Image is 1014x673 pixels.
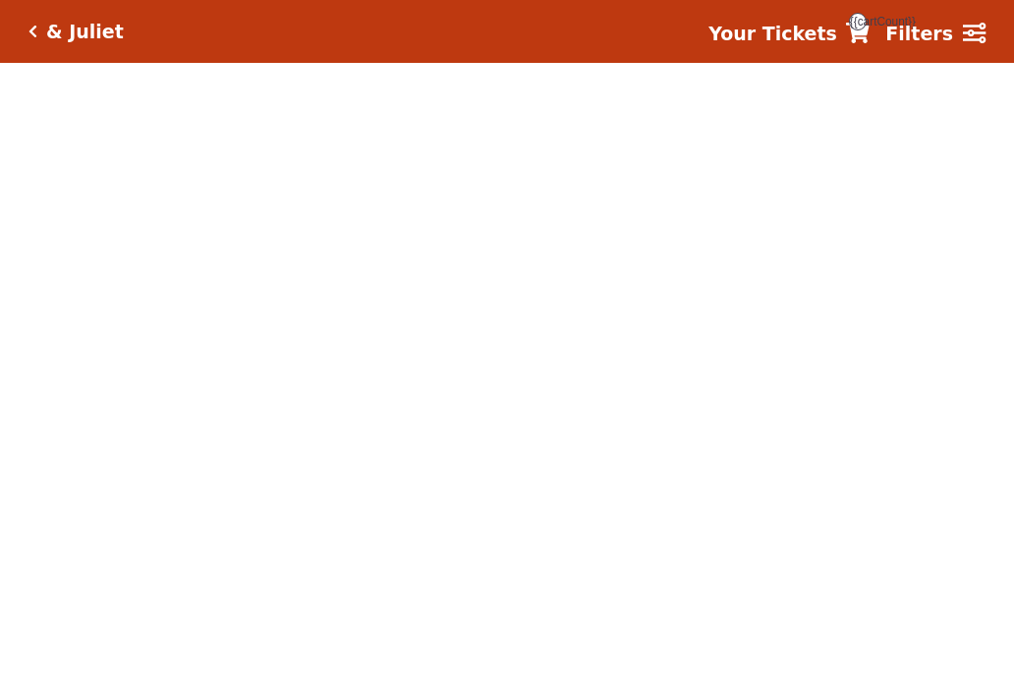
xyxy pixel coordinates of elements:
[708,23,837,44] strong: Your Tickets
[885,23,953,44] strong: Filters
[849,13,867,30] span: {{cartCount}}
[885,20,986,48] a: Filters
[46,21,124,43] h5: & Juliet
[708,20,870,48] a: Your Tickets {{cartCount}}
[28,25,37,38] a: Click here to go back to filters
